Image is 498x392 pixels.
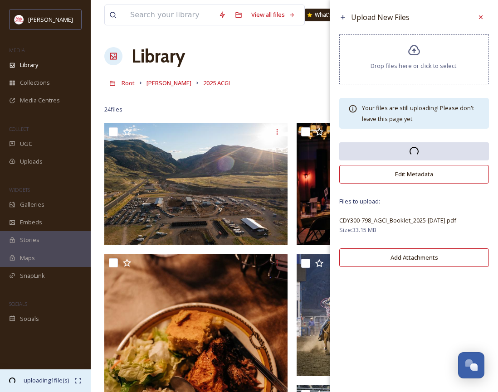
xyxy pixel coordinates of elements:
[203,77,230,88] a: 2025 ACGI
[20,271,45,280] span: SnapLink
[146,79,191,87] span: [PERSON_NAME]
[339,165,489,184] button: Edit Metadata
[20,236,39,244] span: Stories
[9,186,30,193] span: WIDGETS
[297,254,480,376] img: em2ily-sierra-cody-wyoming-nightly-rodeo-8.jpg
[339,197,489,206] span: Files to upload:
[339,216,456,224] span: CDY300-798_AGCI_Booklet_2025-[DATE].pdf
[20,78,50,87] span: Collections
[132,43,185,70] a: Library
[305,9,350,21] a: What's New
[20,61,38,69] span: Library
[146,77,191,88] a: [PERSON_NAME]
[122,79,135,87] span: Root
[18,376,74,385] span: uploading 1 file(s)
[458,352,484,378] button: Open Chat
[371,62,458,70] span: Drop files here or click to select.
[203,79,230,87] span: 2025 ACGI
[126,5,214,25] input: Search your library
[351,12,410,22] span: Upload New Files
[339,248,489,267] button: Add Attachments
[20,254,35,262] span: Maps
[104,123,288,245] img: Granite and Light Rodeo Gr2ounds.jpg
[15,15,24,24] img: images%20(1).png
[28,15,73,24] span: [PERSON_NAME]
[20,157,43,166] span: Uploads
[20,315,39,323] span: Socials
[20,218,42,227] span: Embeds
[297,123,480,245] img: 2022_CodyC1attleCo_0002_Sukle.JPG
[9,300,27,307] span: SOCIALS
[20,96,60,105] span: Media Centres
[122,77,135,88] a: Root
[20,200,44,209] span: Galleries
[104,105,122,114] span: 24 file s
[9,126,29,132] span: COLLECT
[9,47,25,53] span: MEDIA
[20,140,32,148] span: UGC
[247,6,300,24] a: View all files
[339,226,376,234] span: Size: 33.15 MB
[362,104,474,123] span: Your files are still uploading! Please don't leave this page yet.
